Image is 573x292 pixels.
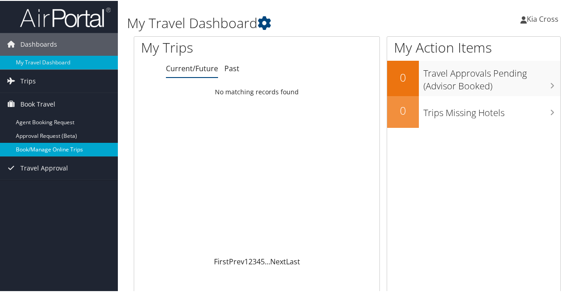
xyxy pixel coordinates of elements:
a: 2 [248,256,253,266]
h1: My Action Items [387,37,560,56]
img: airportal-logo.png [20,6,111,27]
h1: My Trips [141,37,271,56]
h3: Travel Approvals Pending (Advisor Booked) [423,62,560,92]
a: 0Trips Missing Hotels [387,95,560,127]
h1: My Travel Dashboard [127,13,421,32]
a: Kia Cross [520,5,568,32]
h2: 0 [387,69,419,84]
a: 5 [261,256,265,266]
a: 4 [257,256,261,266]
span: Book Travel [20,92,55,115]
a: First [214,256,229,266]
a: 1 [244,256,248,266]
a: Prev [229,256,244,266]
a: Past [224,63,239,73]
span: … [265,256,270,266]
h2: 0 [387,102,419,117]
span: Dashboards [20,32,57,55]
span: Travel Approval [20,156,68,179]
a: 3 [253,256,257,266]
a: Last [286,256,300,266]
a: 0Travel Approvals Pending (Advisor Booked) [387,60,560,95]
span: Trips [20,69,36,92]
a: Next [270,256,286,266]
a: Current/Future [166,63,218,73]
h3: Trips Missing Hotels [423,101,560,118]
td: No matching records found [134,83,379,99]
span: Kia Cross [527,13,558,23]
